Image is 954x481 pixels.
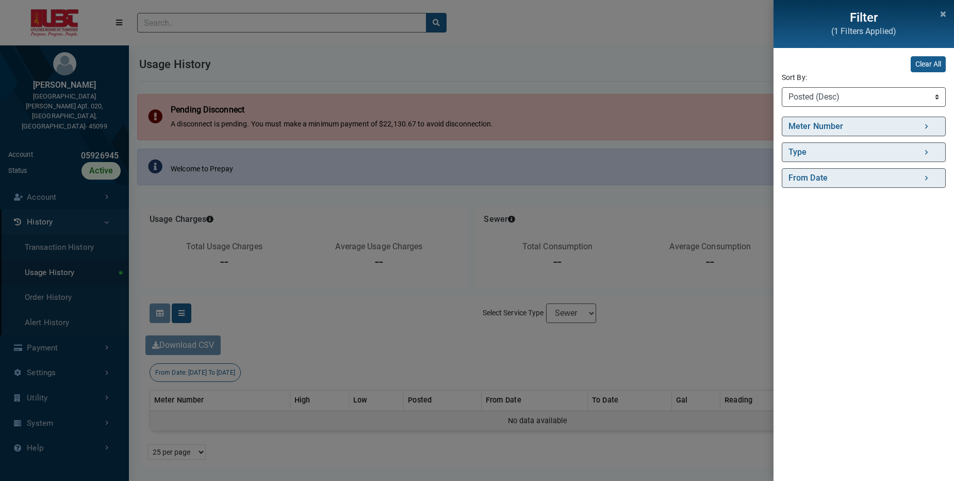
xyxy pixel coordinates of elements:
button: Close [936,2,950,23]
p: (1 Filters Applied) [786,25,942,38]
a: From Date [782,168,946,188]
h2: Filter [786,10,942,25]
label: Sort By: [782,72,807,83]
a: Type [782,142,946,162]
button: Clear All [911,56,946,72]
a: Meter Number [782,117,946,136]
